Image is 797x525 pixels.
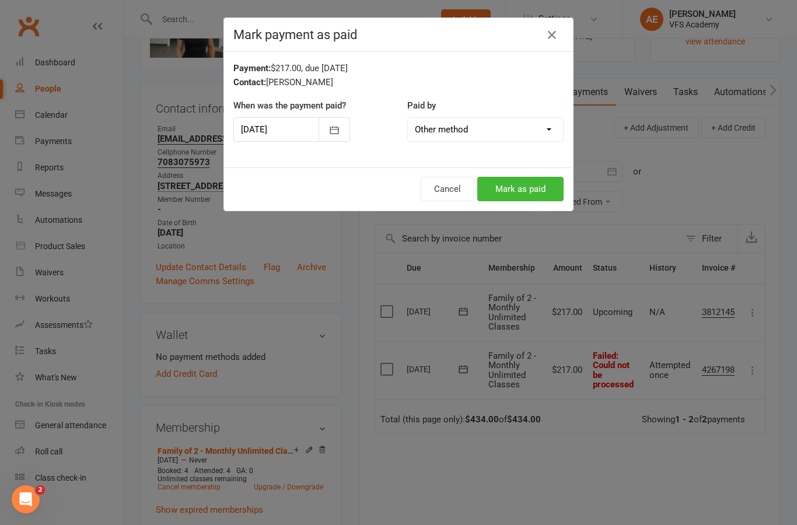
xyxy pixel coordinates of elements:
[477,177,564,201] button: Mark as paid
[12,485,40,513] iframe: Intercom live chat
[233,27,564,42] h4: Mark payment as paid
[36,485,45,495] span: 2
[233,99,346,113] label: When was the payment paid?
[233,63,271,73] strong: Payment:
[407,99,436,113] label: Paid by
[233,77,266,87] strong: Contact:
[543,26,561,44] button: Close
[233,75,564,89] div: [PERSON_NAME]
[233,61,564,75] div: $217.00, due [DATE]
[421,177,474,201] button: Cancel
